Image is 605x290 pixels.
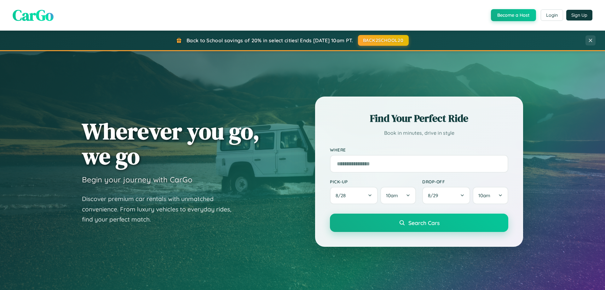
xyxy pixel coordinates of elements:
label: Where [330,147,508,152]
label: Pick-up [330,179,416,184]
button: Search Cars [330,214,508,232]
span: Back to School savings of 20% in select cities! Ends [DATE] 10am PT. [187,37,353,44]
button: 8/28 [330,187,378,204]
h3: Begin your journey with CarGo [82,175,193,184]
h2: Find Your Perfect Ride [330,111,508,125]
button: Sign Up [566,10,592,21]
p: Discover premium car rentals with unmatched convenience. From luxury vehicles to everyday rides, ... [82,194,239,225]
button: 8/29 [422,187,470,204]
button: Become a Host [491,9,536,21]
p: Book in minutes, drive in style [330,128,508,138]
button: 10am [380,187,416,204]
span: 10am [386,192,398,198]
span: 8 / 29 [428,192,441,198]
button: BACK2SCHOOL20 [358,35,409,46]
button: 10am [473,187,508,204]
span: CarGo [13,5,54,26]
span: 10am [478,192,490,198]
span: 8 / 28 [336,192,349,198]
button: Login [541,9,563,21]
span: Search Cars [408,219,440,226]
h1: Wherever you go, we go [82,119,260,169]
label: Drop-off [422,179,508,184]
